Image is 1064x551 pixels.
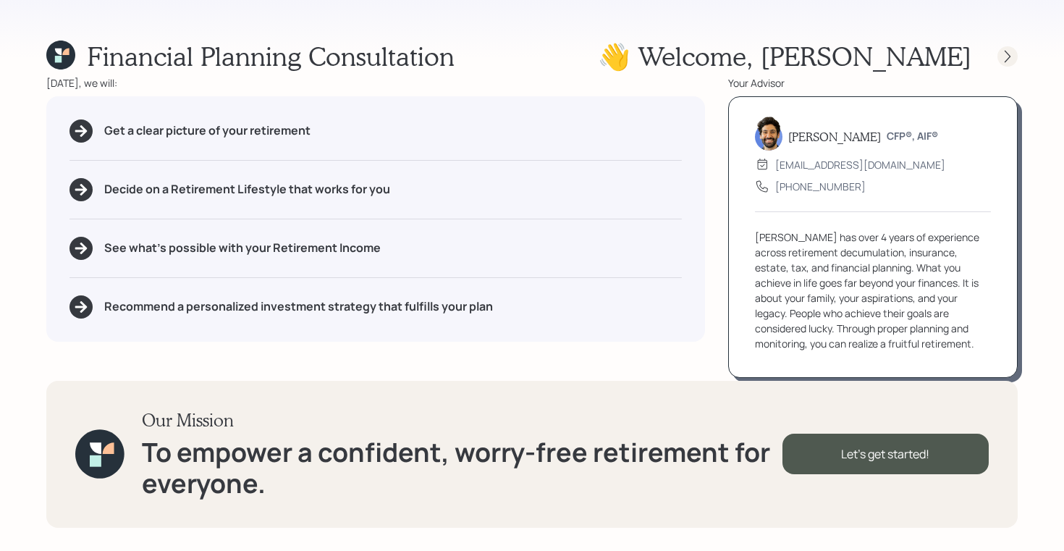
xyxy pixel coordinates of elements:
[755,116,782,151] img: eric-schwartz-headshot.png
[104,300,493,314] h5: Recommend a personalized investment strategy that fulfills your plan
[755,230,991,351] div: [PERSON_NAME] has over 4 years of experience across retirement decumulation, insurance, estate, t...
[598,41,971,72] h1: 👋 Welcome , [PERSON_NAME]
[775,179,866,194] div: [PHONE_NUMBER]
[142,410,782,431] h3: Our Mission
[887,130,938,143] h6: CFP®, AIF®
[142,437,782,499] h1: To empower a confident, worry-free retirement for everyone.
[788,130,881,143] h5: [PERSON_NAME]
[782,434,989,474] div: Let's get started!
[87,41,455,72] h1: Financial Planning Consultation
[104,124,311,138] h5: Get a clear picture of your retirement
[728,75,1018,91] div: Your Advisor
[775,157,945,172] div: [EMAIL_ADDRESS][DOMAIN_NAME]
[104,241,381,255] h5: See what's possible with your Retirement Income
[104,182,390,196] h5: Decide on a Retirement Lifestyle that works for you
[46,75,705,91] div: [DATE], we will:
